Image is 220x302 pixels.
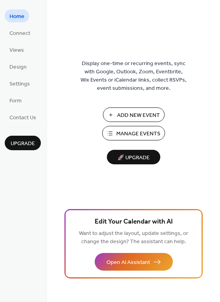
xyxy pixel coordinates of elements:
[102,126,165,140] button: Manage Events
[9,29,30,38] span: Connect
[79,228,188,247] span: Want to adjust the layout, update settings, or change the design? The assistant can help.
[9,13,24,21] span: Home
[5,26,35,39] a: Connect
[5,43,29,56] a: Views
[9,114,36,122] span: Contact Us
[9,80,30,88] span: Settings
[5,60,31,73] a: Design
[117,111,160,120] span: Add New Event
[95,216,173,227] span: Edit Your Calendar with AI
[112,153,156,163] span: 🚀 Upgrade
[81,60,187,93] span: Display one-time or recurring events, sync with Google, Outlook, Zoom, Eventbrite, Wix Events or ...
[5,94,26,107] a: Form
[107,150,160,164] button: 🚀 Upgrade
[9,97,22,105] span: Form
[5,9,29,22] a: Home
[5,111,41,124] a: Contact Us
[95,253,173,271] button: Open AI Assistant
[9,46,24,55] span: Views
[11,140,35,148] span: Upgrade
[5,77,35,90] a: Settings
[103,107,165,122] button: Add New Event
[106,258,150,267] span: Open AI Assistant
[116,130,160,138] span: Manage Events
[9,63,27,71] span: Design
[5,136,41,150] button: Upgrade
